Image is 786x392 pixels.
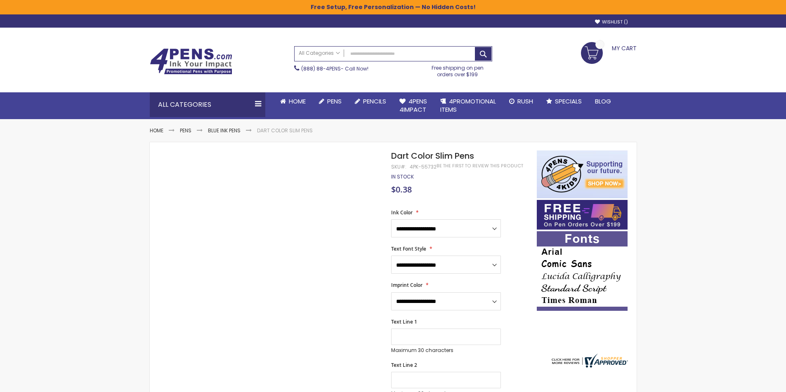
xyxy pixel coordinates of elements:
[437,163,523,169] a: Be the first to review this product
[391,150,474,162] span: Dart Color Slim Pens
[295,47,344,60] a: All Categories
[517,97,533,106] span: Rush
[410,164,437,170] div: 4pk-55732
[208,127,241,134] a: Blue ink Pens
[150,48,232,75] img: 4Pens Custom Pens and Promotional Products
[391,282,423,289] span: Imprint Color
[348,92,393,110] a: Pencils
[274,92,312,110] a: Home
[393,92,434,119] a: 4Pens4impact
[301,65,368,72] span: - Call Now!
[537,200,628,230] img: Free shipping on orders over $199
[595,19,628,25] a: Wishlist
[299,50,340,56] span: All Categories
[550,362,628,369] a: 4pens.com certificate URL
[391,361,417,369] span: Text Line 2
[363,97,386,106] span: Pencils
[503,92,540,110] a: Rush
[391,209,413,216] span: Ink Color
[257,127,313,134] li: Dart Color Slim Pens
[391,347,501,354] p: Maximum 30 characters
[391,184,412,195] span: $0.38
[391,173,414,180] span: In stock
[595,97,611,106] span: Blog
[550,354,628,368] img: 4pens.com widget logo
[301,65,341,72] a: (888) 88-4PENS
[588,92,618,110] a: Blog
[391,163,406,170] strong: SKU
[180,127,191,134] a: Pens
[540,92,588,110] a: Specials
[423,61,492,78] div: Free shipping on pen orders over $199
[289,97,306,106] span: Home
[537,231,628,311] img: font-personalization-examples
[537,150,628,198] img: 4pens 4 kids
[391,318,417,325] span: Text Line 1
[555,97,582,106] span: Specials
[312,92,348,110] a: Pens
[391,245,426,252] span: Text Font Style
[434,92,503,119] a: 4PROMOTIONALITEMS
[327,97,342,106] span: Pens
[440,97,496,114] span: 4PROMOTIONAL ITEMS
[150,92,265,117] div: All Categories
[391,174,414,180] div: Availability
[150,127,163,134] a: Home
[399,97,427,114] span: 4Pens 4impact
